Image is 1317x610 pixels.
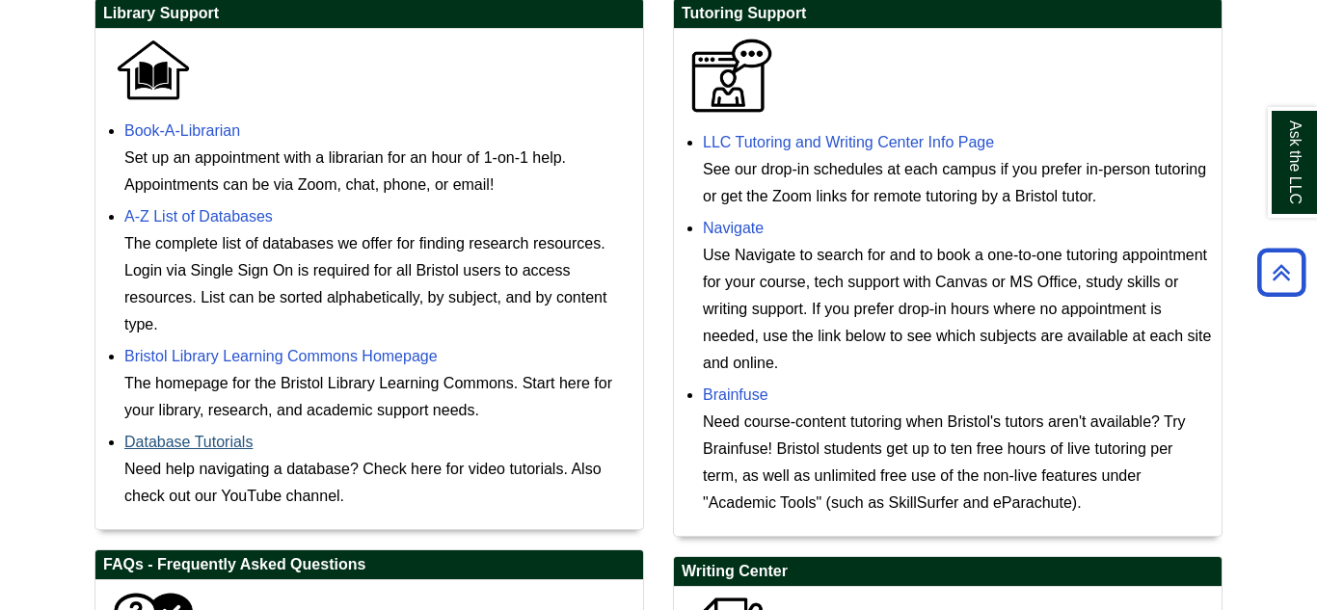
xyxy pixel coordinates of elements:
a: Book-A-Librarian [124,122,240,139]
a: Bristol Library Learning Commons Homepage [124,348,438,364]
div: See our drop-in schedules at each campus if you prefer in-person tutoring or get the Zoom links f... [703,156,1212,210]
a: Database Tutorials [124,434,253,450]
a: Navigate [703,220,764,236]
div: The complete list of databases we offer for finding research resources. Login via Single Sign On ... [124,230,633,338]
a: LLC Tutoring and Writing Center Info Page [703,134,994,150]
h2: Writing Center [674,557,1222,587]
a: A-Z List of Databases [124,208,273,225]
h2: FAQs - Frequently Asked Questions [95,550,643,580]
a: Brainfuse [703,386,768,403]
div: Need help navigating a database? Check here for video tutorials. Also check out our YouTube channel. [124,456,633,510]
div: The homepage for the Bristol Library Learning Commons. Start here for your library, research, and... [124,370,633,424]
div: Set up an appointment with a librarian for an hour of 1-on-1 help. Appointments can be via Zoom, ... [124,145,633,199]
div: Use Navigate to search for and to book a one-to-one tutoring appointment for your course, tech su... [703,242,1212,377]
div: Need course-content tutoring when Bristol's tutors aren't available? Try Brainfuse! Bristol stude... [703,409,1212,517]
a: Back to Top [1250,259,1312,285]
